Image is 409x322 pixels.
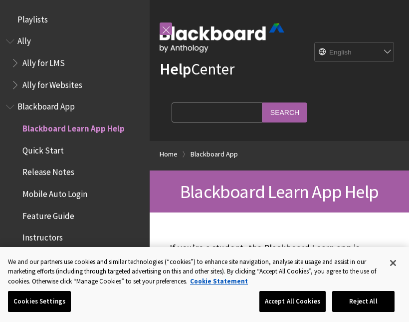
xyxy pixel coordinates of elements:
nav: Book outline for Anthology Ally Help [6,33,144,93]
nav: Book outline for Playlists [6,11,144,28]
button: Reject All [332,291,395,312]
span: Instructors [22,229,63,243]
span: Ally [17,33,31,46]
strong: Help [160,59,191,79]
a: Blackboard App [191,148,238,160]
span: Ally for LMS [22,54,65,68]
p: If you’re a student, the Blackboard Learn app is designed especially for you to view content and ... [170,241,389,320]
span: Blackboard Learn App Help [180,180,379,203]
button: Accept All Cookies [259,291,326,312]
span: Feature Guide [22,207,74,221]
span: Ally for Websites [22,76,82,90]
span: Blackboard App [17,98,75,112]
span: Release Notes [22,164,74,177]
select: Site Language Selector [315,42,395,62]
button: Close [382,252,404,274]
span: Playlists [17,11,48,24]
span: Blackboard Learn App Help [22,120,125,133]
button: Cookies Settings [8,291,71,312]
input: Search [262,102,307,122]
span: Mobile Auto Login [22,185,87,199]
a: More information about your privacy, opens in a new tab [190,277,248,285]
a: Home [160,148,178,160]
span: Quick Start [22,142,64,155]
img: Blackboard by Anthology [160,23,284,52]
a: HelpCenter [160,59,234,79]
div: We and our partners use cookies and similar technologies (“cookies”) to enhance site navigation, ... [8,257,381,286]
